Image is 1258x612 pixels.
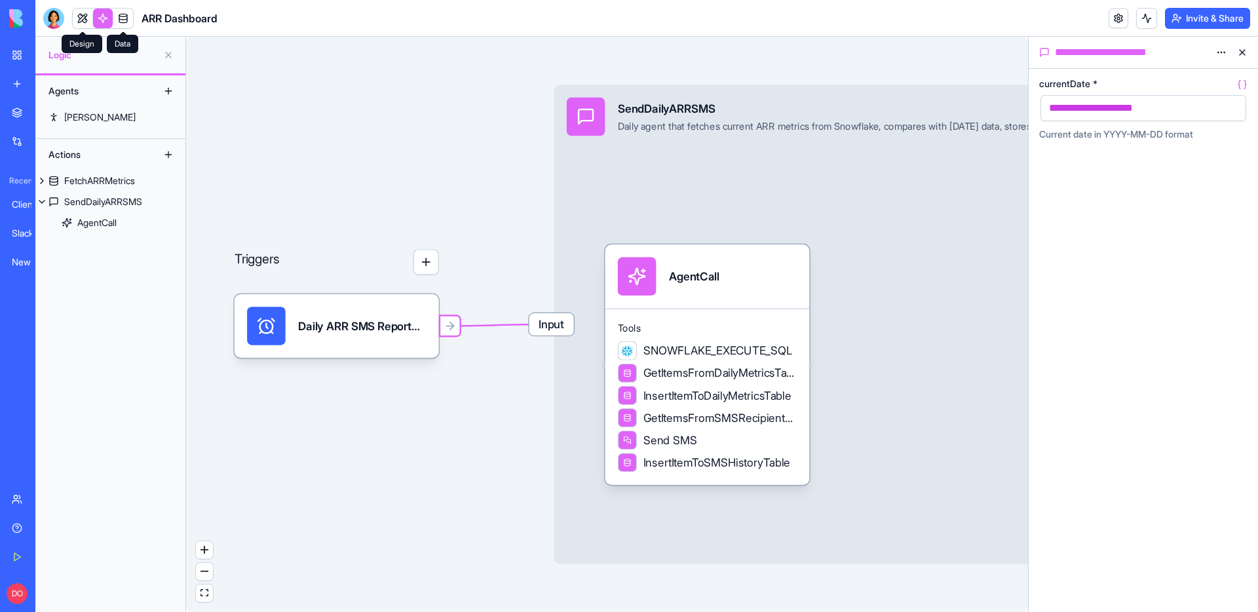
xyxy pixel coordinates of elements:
[64,195,142,208] div: SendDailyARRSMS
[48,48,158,62] span: Logic
[42,81,147,102] div: Agents
[142,10,218,26] span: ARR Dashboard
[12,198,48,211] div: ClientFlow Pro
[235,294,439,358] div: Daily ARR SMS ReportTrigger
[12,227,48,240] div: Slack Channel Explorer
[643,432,697,448] span: Send SMS
[64,111,136,124] div: [PERSON_NAME]
[64,174,135,187] div: FetchARRMetrics
[618,120,1097,133] div: Daily agent that fetches current ARR metrics from Snowflake, compares with [DATE] data, stores [D...
[643,455,790,470] span: InsertItemToSMSHistoryTable
[643,365,797,381] span: GetItemsFromDailyMetricsTable
[62,35,102,53] div: Design
[643,410,797,425] span: GetItemsFromSMSRecipientsTable
[35,170,185,191] a: FetchARRMetrics
[529,313,574,335] span: Input
[1039,128,1248,141] div: Current date in YYYY-MM-DD format
[107,35,138,53] div: Data
[35,107,185,128] a: [PERSON_NAME]
[35,191,185,212] a: SendDailyARRSMS
[298,318,426,334] div: Daily ARR SMS ReportTrigger
[669,269,719,284] div: AgentCall
[42,144,147,165] div: Actions
[77,216,117,229] div: AgentCall
[1039,79,1090,88] span: currentDate
[35,212,185,233] a: AgentCall
[4,176,31,186] span: Recent
[618,101,1097,117] div: SendDailyARRSMS
[4,191,56,218] a: ClientFlow Pro
[1165,8,1250,29] button: Invite & Share
[7,583,28,604] span: DO
[196,584,213,602] button: fit view
[605,244,809,485] div: AgentCallToolsSNOWFLAKE_EXECUTE_SQLGetItemsFromDailyMetricsTableInsertItemToDailyMetricsTableGetI...
[4,249,56,275] a: New App
[442,324,551,326] g: Edge from 689c29fe9a896f2b95d151e3 to 689c29f9aed98ee910ed172a
[196,563,213,581] button: zoom out
[643,387,791,403] span: InsertItemToDailyMetricsTable
[9,9,90,28] img: logo
[235,249,280,275] p: Triggers
[235,198,439,358] div: Triggers
[618,322,797,335] span: Tools
[643,343,793,358] span: SNOWFLAKE_EXECUTE_SQL
[4,220,56,246] a: Slack Channel Explorer
[196,541,213,559] button: zoom in
[12,256,48,269] div: New App
[554,85,1199,564] div: InputSendDailyARRSMSDaily agent that fetches current ARR metrics from Snowflake, compares with [D...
